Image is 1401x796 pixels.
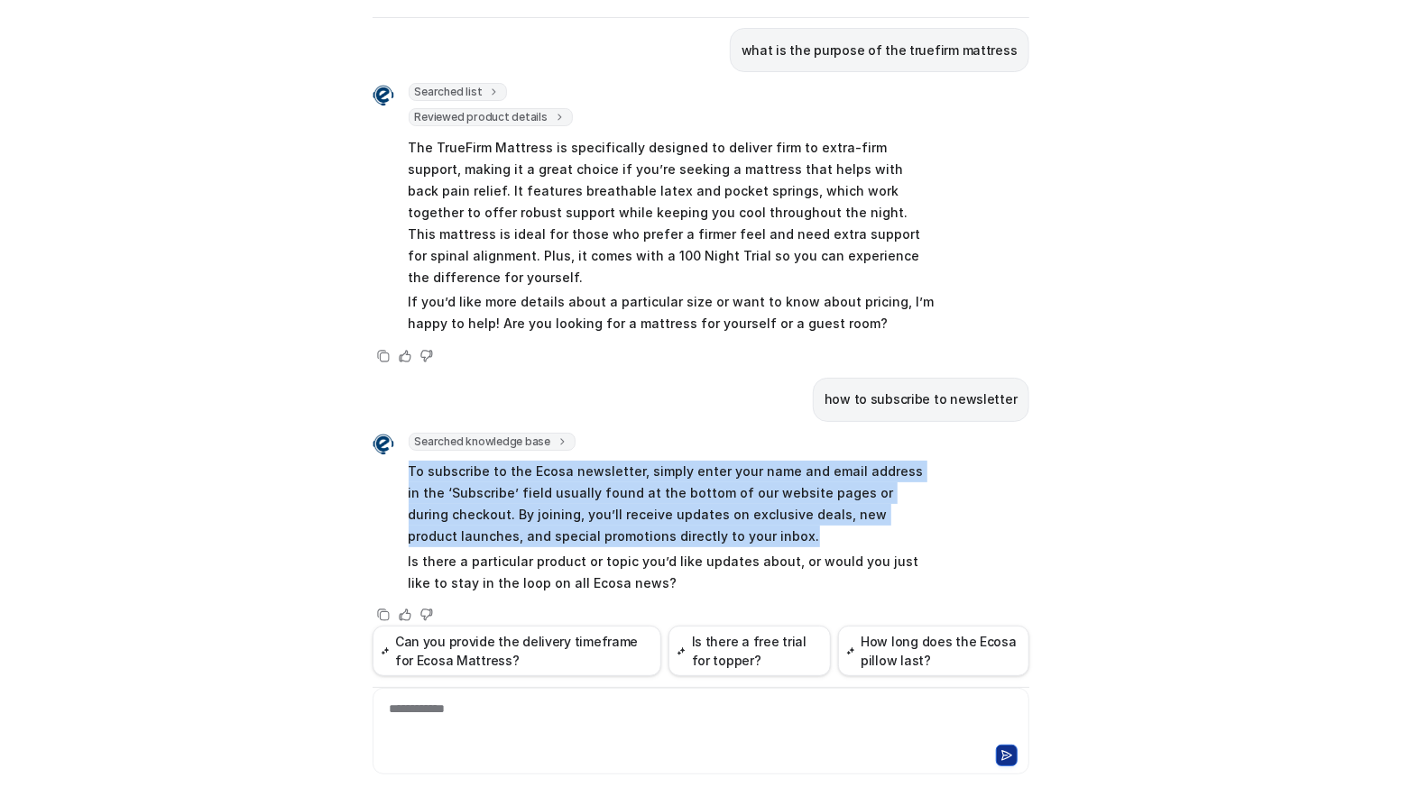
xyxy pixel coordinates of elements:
[409,461,936,547] p: To subscribe to the Ecosa newsletter, simply enter your name and email address in the ‘Subscribe’...
[409,551,936,594] p: Is there a particular product or topic you’d like updates about, or would you just like to stay i...
[742,40,1018,61] p: what is the purpose of the truefirm mattress
[373,85,394,106] img: Widget
[825,389,1018,410] p: how to subscribe to newsletter
[409,291,936,334] p: If you’d like more details about a particular size or want to know about pricing, I’m happy to he...
[373,434,394,455] img: Widget
[409,108,573,126] span: Reviewed product details
[373,626,662,676] button: Can you provide the delivery timeframe for Ecosa Mattress?
[409,83,508,101] span: Searched list
[838,626,1029,676] button: How long does the Ecosa pillow last?
[409,433,576,451] span: Searched knowledge base
[668,626,830,676] button: Is there a free trial for topper?
[409,137,936,288] p: The TrueFirm Mattress is specifically designed to deliver firm to extra-firm support, making it a...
